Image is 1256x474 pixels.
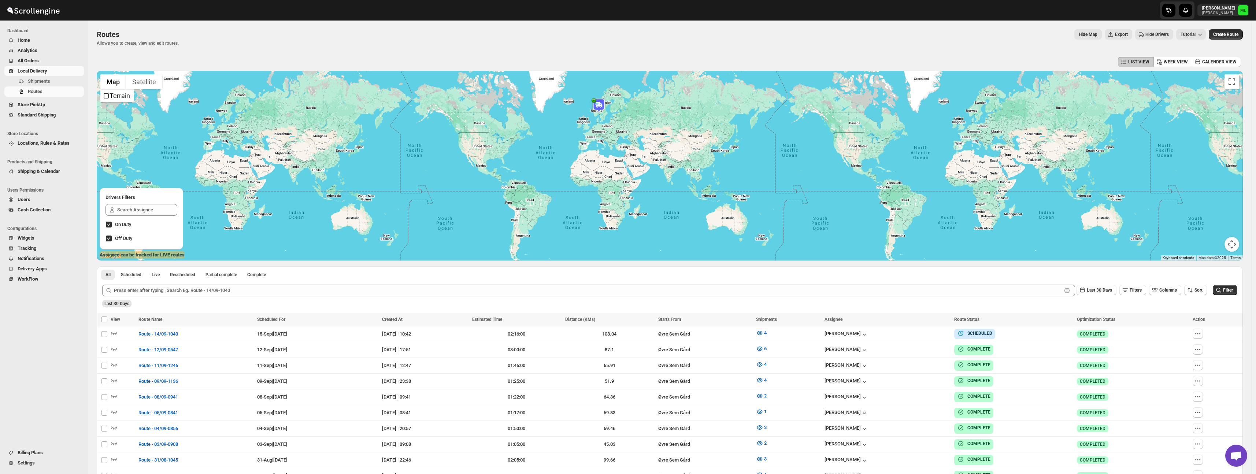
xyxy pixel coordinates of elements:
[257,457,288,463] span: 31-Aug | [DATE]
[1074,29,1102,40] button: Map action label
[825,378,868,385] button: [PERSON_NAME]
[1224,237,1239,252] button: Map camera controls
[764,456,767,462] span: 3
[957,456,990,463] button: COMPLETE
[1115,32,1128,37] span: Export
[138,378,178,385] span: Route - 09/09-1136
[7,226,84,232] span: Configurations
[104,301,129,306] span: Last 30 Days
[1176,29,1206,40] button: Tutorial
[752,422,771,433] button: 3
[1079,32,1097,37] span: Hide Map
[7,159,84,165] span: Products and Shipping
[205,272,237,278] span: Partial complete
[825,410,868,417] button: [PERSON_NAME]
[1198,256,1226,260] span: Map data ©2025
[138,393,178,401] span: Route - 08/09-0941
[101,270,115,280] button: All routes
[825,457,868,464] button: [PERSON_NAME]
[382,425,468,432] div: [DATE] | 20:57
[1145,32,1169,37] span: Hide Drivers
[825,441,868,448] button: [PERSON_NAME]
[565,393,654,401] div: 64.36
[1087,288,1112,293] span: Last 30 Days
[170,272,195,278] span: Rescheduled
[565,378,654,385] div: 51.9
[7,28,84,34] span: Dashboard
[764,377,767,383] span: 4
[1202,59,1237,65] span: CALENDER VIEW
[105,272,111,278] span: All
[658,362,752,369] div: Øvre Sem Gård
[138,441,178,448] span: Route - 03/09-0908
[382,330,468,338] div: [DATE] | 10:42
[1130,288,1142,293] span: Filters
[111,317,120,322] span: View
[257,378,287,384] span: 09-Sep | [DATE]
[134,454,182,466] button: Route - 31/08-1045
[4,56,84,66] button: All Orders
[382,378,468,385] div: [DATE] | 23:38
[1238,5,1248,15] span: Michael Lunga
[764,425,767,430] span: 3
[1192,57,1241,67] button: CALENDER VIEW
[257,347,287,352] span: 12-Sep | [DATE]
[28,89,42,94] span: Routes
[134,360,182,371] button: Route - 11/09-1246
[1149,285,1181,295] button: Columns
[1213,285,1237,295] button: Filter
[752,374,771,386] button: 4
[138,425,178,432] span: Route - 04/09-0856
[825,347,868,354] button: [PERSON_NAME]
[957,393,990,400] button: COMPLETE
[97,30,119,39] span: Routes
[138,317,162,322] span: Route Name
[99,251,123,260] a: Open this area in Google Maps (opens a new window)
[6,1,61,19] img: ScrollEngine
[18,68,47,74] span: Local Delivery
[18,245,36,251] span: Tracking
[1080,394,1105,400] span: COMPLETED
[1119,285,1146,295] button: Filters
[28,78,50,84] span: Shipments
[382,317,403,322] span: Created At
[126,74,162,89] button: Show satellite imagery
[4,138,84,148] button: Locations, Rules & Rates
[382,456,468,464] div: [DATE] | 22:46
[1080,363,1105,369] span: COMPLETED
[825,317,842,322] span: Assignee
[134,328,182,340] button: Route - 14/09-1040
[658,425,752,432] div: Øvre Sem Gård
[472,330,561,338] div: 02:16:00
[1163,255,1194,260] button: Keyboard shortcuts
[4,264,84,274] button: Delivery Apps
[1159,288,1177,293] span: Columns
[825,331,868,338] button: [PERSON_NAME]
[752,453,771,465] button: 3
[1181,32,1196,37] span: Tutorial
[764,409,767,414] span: 1
[134,407,182,419] button: Route - 05/09-0841
[105,194,177,201] h2: Drivers Filters
[257,410,287,415] span: 05-Sep | [DATE]
[957,330,992,337] button: SCHEDULED
[117,204,177,216] input: Search Assignee
[18,256,44,261] span: Notifications
[4,45,84,56] button: Analytics
[382,362,468,369] div: [DATE] | 12:47
[967,441,990,446] b: COMPLETE
[954,317,979,322] span: Route Status
[957,377,990,384] button: COMPLETE
[957,424,990,432] button: COMPLETE
[4,243,84,253] button: Tracking
[18,48,37,53] span: Analytics
[764,330,767,336] span: 4
[1080,410,1105,416] span: COMPLETED
[1080,426,1105,432] span: COMPLETED
[764,393,767,399] span: 2
[1164,59,1188,65] span: WEEK VIEW
[134,438,182,450] button: Route - 03/09-0908
[1230,256,1241,260] a: Terms (opens in new tab)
